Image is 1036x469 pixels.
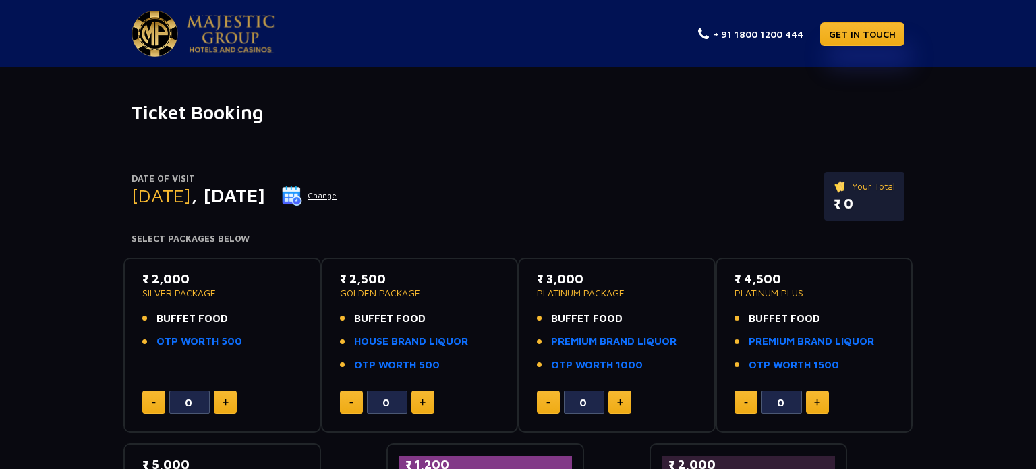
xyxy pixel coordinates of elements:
[156,334,242,350] a: OTP WORTH 500
[551,358,643,373] a: OTP WORTH 1000
[749,311,820,327] span: BUFFET FOOD
[132,172,337,186] p: Date of Visit
[354,334,468,350] a: HOUSE BRAND LIQUOR
[834,179,895,194] p: Your Total
[617,399,623,406] img: plus
[420,399,426,406] img: plus
[223,399,229,406] img: plus
[187,15,275,53] img: Majestic Pride
[340,288,500,298] p: GOLDEN PACKAGE
[814,399,820,406] img: plus
[735,270,894,288] p: ₹ 4,500
[834,194,895,214] p: ₹ 0
[546,402,550,404] img: minus
[349,402,353,404] img: minus
[340,270,500,288] p: ₹ 2,500
[698,27,803,41] a: + 91 1800 1200 444
[132,233,904,244] h4: Select Packages Below
[152,402,156,404] img: minus
[744,402,748,404] img: minus
[749,334,874,350] a: PREMIUM BRAND LIQUOR
[354,358,440,373] a: OTP WORTH 500
[551,334,677,350] a: PREMIUM BRAND LIQUOR
[749,358,839,373] a: OTP WORTH 1500
[142,270,302,288] p: ₹ 2,000
[834,179,848,194] img: ticket
[537,288,697,298] p: PLATINUM PACKAGE
[735,288,894,298] p: PLATINUM PLUS
[537,270,697,288] p: ₹ 3,000
[132,101,904,124] h1: Ticket Booking
[354,311,426,327] span: BUFFET FOOD
[132,11,178,57] img: Majestic Pride
[191,184,265,206] span: , [DATE]
[551,311,623,327] span: BUFFET FOOD
[281,185,337,206] button: Change
[142,288,302,298] p: SILVER PACKAGE
[132,184,191,206] span: [DATE]
[156,311,228,327] span: BUFFET FOOD
[820,22,904,46] a: GET IN TOUCH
